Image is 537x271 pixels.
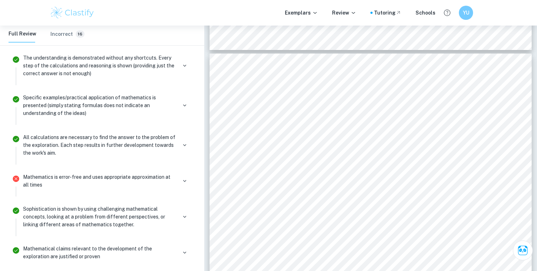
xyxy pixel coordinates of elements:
button: Help and Feedback [441,7,453,19]
h6: YU [462,9,470,17]
p: Mathematical claims relevant to the development of the exploration are justified or proven [23,245,177,260]
button: Ask Clai [513,240,533,260]
span: where each of them have a unique circle equation. Breaking down into different segments is [248,237,489,243]
p: Mathematics is error-free and uses appropriate approximation at all times [23,173,177,189]
p: The understanding is demonstrated without any shortcuts. Every step of the calculations and reaso... [23,54,177,77]
p: All calculations are necessary to find the answer to the problem of the exploration. Each step re... [23,133,177,157]
button: Full Review [9,26,36,43]
a: Schools [416,9,435,17]
span: As seen in Figure 2, the Twitter logo can be broken down into three different segments, [248,229,477,236]
button: YU [459,6,473,20]
p: Review [332,9,356,17]
span: ( Figure 2: The Twitter logo broken down into 13 different segments ) [287,214,469,220]
p: Exemplars [285,9,318,17]
span: logo accurately. By identifying three different points on the circumference of each of these [248,261,483,267]
a: Tutoring [374,9,401,17]
svg: Correct [12,95,20,104]
svg: Correct [12,55,20,64]
span: crucial since it allows an accurate circle modelling of each part. By identifying each segment [248,245,490,251]
svg: Correct [12,246,20,255]
svg: Correct [12,135,20,143]
span: 16 [76,32,85,37]
img: Clastify logo [50,6,95,20]
h6: Incorrect [50,30,73,38]
span: that contributes to the shape of the logo, we can create a piecewise function that models the [248,253,490,259]
p: Specific examples/practical application of mathematics is presented (simply stating formulas does... [23,94,177,117]
svg: Correct [12,206,20,215]
svg: Incorrect [12,175,20,183]
p: Sophistication is shown by using challenging mathematical concepts, looking at a problem from dif... [23,205,177,228]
